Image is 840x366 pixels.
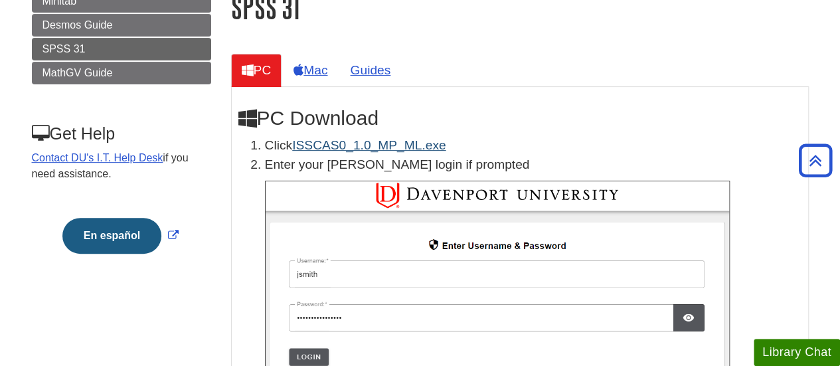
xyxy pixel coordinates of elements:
[32,62,211,84] a: MathGV Guide
[42,67,113,78] span: MathGV Guide
[231,54,282,86] a: PC
[794,151,837,169] a: Back to Top
[32,124,210,143] h3: Get Help
[32,38,211,60] a: SPSS 31
[42,19,113,31] span: Desmos Guide
[265,155,801,175] p: Enter your [PERSON_NAME] login if prompted
[59,230,182,241] a: Link opens in new window
[283,54,338,86] a: Mac
[42,43,86,54] span: SPSS 31
[754,339,840,366] button: Library Chat
[292,138,446,152] a: Download opens in new window
[32,14,211,37] a: Desmos Guide
[265,136,801,155] li: Click
[32,150,210,182] p: if you need assistance.
[62,218,161,254] button: En español
[238,107,801,130] h2: PC Download
[32,152,163,163] a: Contact DU's I.T. Help Desk
[339,54,401,86] a: Guides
